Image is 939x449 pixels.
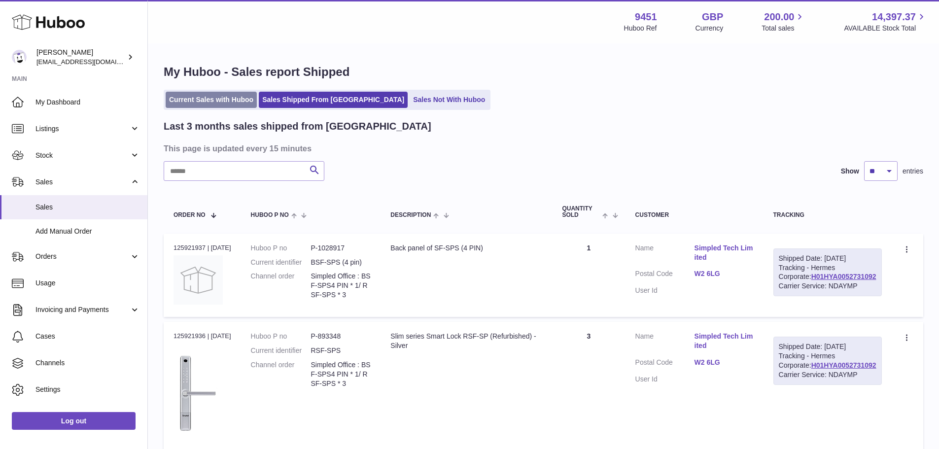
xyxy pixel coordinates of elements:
[164,120,431,133] h2: Last 3 months sales shipped from [GEOGRAPHIC_DATA]
[311,243,371,253] dd: P-1028917
[311,258,371,267] dd: BSF-SPS (4 pin)
[841,167,859,176] label: Show
[773,212,882,218] div: Tracking
[251,272,311,300] dt: Channel order
[311,360,371,388] dd: Simpled Office : BSF-SPS4 PIN * 1/ RSF-SPS * 3
[259,92,408,108] a: Sales Shipped From [GEOGRAPHIC_DATA]
[164,143,921,154] h3: This page is updated every 15 minutes
[410,92,488,108] a: Sales Not With Huboo
[311,272,371,300] dd: Simpled Office : BSF-SPS4 PIN * 1/ RSF-SPS * 3
[164,64,923,80] h1: My Huboo - Sales report Shipped
[635,286,695,295] dt: User Id
[35,278,140,288] span: Usage
[35,98,140,107] span: My Dashboard
[695,269,754,278] a: W2 6LG
[35,252,130,261] span: Orders
[35,124,130,134] span: Listings
[12,50,27,65] img: internalAdmin-9451@internal.huboo.com
[562,206,600,218] span: Quantity Sold
[844,24,927,33] span: AVAILABLE Stock Total
[36,48,125,67] div: [PERSON_NAME]
[702,10,723,24] strong: GBP
[773,337,882,385] div: Tracking - Hermes Corporate:
[762,24,805,33] span: Total sales
[635,10,657,24] strong: 9451
[635,332,695,353] dt: Name
[779,281,876,291] div: Carrier Service: NDAYMP
[779,254,876,263] div: Shipped Date: [DATE]
[635,269,695,281] dt: Postal Code
[635,358,695,370] dt: Postal Code
[174,344,223,443] img: 94511700517980.jpg
[251,243,311,253] dt: Huboo P no
[35,358,140,368] span: Channels
[35,332,140,341] span: Cases
[635,212,754,218] div: Customer
[251,346,311,355] dt: Current identifier
[695,243,754,262] a: Simpled Tech Limited
[624,24,657,33] div: Huboo Ref
[251,212,289,218] span: Huboo P no
[635,243,695,265] dt: Name
[251,258,311,267] dt: Current identifier
[779,342,876,351] div: Shipped Date: [DATE]
[35,177,130,187] span: Sales
[174,332,231,341] div: 125921936 | [DATE]
[695,332,754,350] a: Simpled Tech Limited
[390,332,542,350] div: Slim series Smart Lock RSF-SP (Refurbished) - Silver
[696,24,724,33] div: Currency
[174,243,231,252] div: 125921937 | [DATE]
[773,248,882,297] div: Tracking - Hermes Corporate:
[251,360,311,388] dt: Channel order
[174,212,206,218] span: Order No
[811,273,876,280] a: H01HYA0052731092
[872,10,916,24] span: 14,397.37
[552,234,625,317] td: 1
[35,151,130,160] span: Stock
[903,167,923,176] span: entries
[166,92,257,108] a: Current Sales with Huboo
[635,375,695,384] dt: User Id
[174,255,223,305] img: no-photo.jpg
[762,10,805,33] a: 200.00 Total sales
[695,358,754,367] a: W2 6LG
[251,332,311,341] dt: Huboo P no
[12,412,136,430] a: Log out
[311,332,371,341] dd: P-893348
[36,58,145,66] span: [EMAIL_ADDRESS][DOMAIN_NAME]
[779,370,876,380] div: Carrier Service: NDAYMP
[35,305,130,314] span: Invoicing and Payments
[390,243,542,253] div: Back panel of SF-SPS (4 PIN)
[764,10,794,24] span: 200.00
[390,212,431,218] span: Description
[311,346,371,355] dd: RSF-SPS
[844,10,927,33] a: 14,397.37 AVAILABLE Stock Total
[35,227,140,236] span: Add Manual Order
[811,361,876,369] a: H01HYA0052731092
[35,385,140,394] span: Settings
[35,203,140,212] span: Sales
